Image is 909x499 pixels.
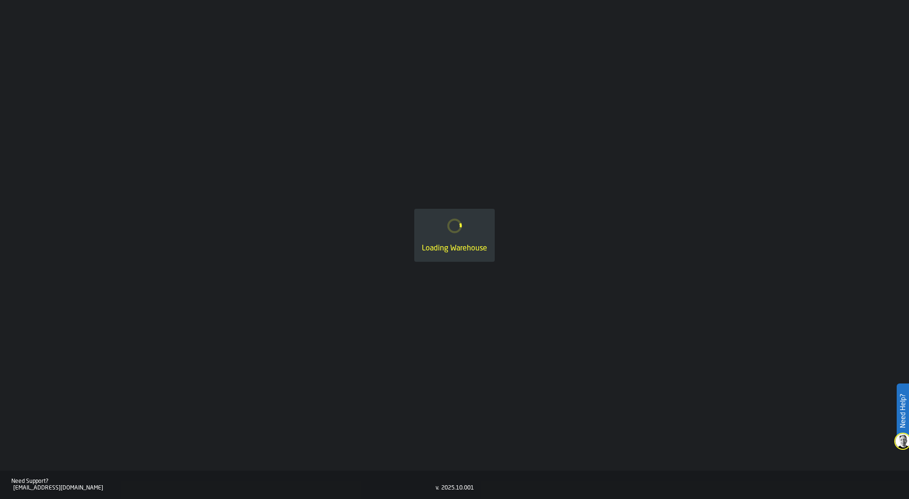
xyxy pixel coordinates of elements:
[422,243,487,254] div: Loading Warehouse
[11,478,436,485] div: Need Support?
[13,485,436,491] div: [EMAIL_ADDRESS][DOMAIN_NAME]
[436,485,439,491] div: v.
[441,485,474,491] div: 2025.10.001
[11,478,436,491] a: Need Support?[EMAIL_ADDRESS][DOMAIN_NAME]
